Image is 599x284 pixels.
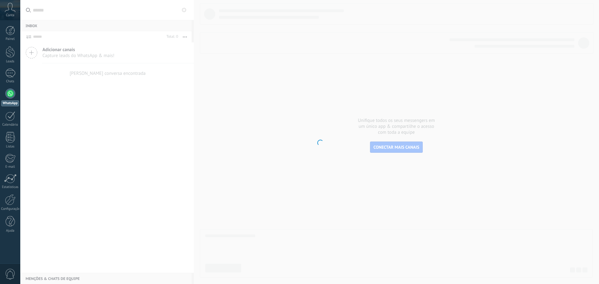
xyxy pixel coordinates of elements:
div: Painel [1,37,19,41]
span: Conta [6,13,14,17]
div: Calendário [1,123,19,127]
div: WhatsApp [1,100,19,106]
div: Listas [1,145,19,149]
div: Chats [1,79,19,84]
div: Configurações [1,207,19,211]
div: Estatísticas [1,185,19,189]
div: Ajuda [1,229,19,233]
div: E-mail [1,165,19,169]
div: Leads [1,60,19,64]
